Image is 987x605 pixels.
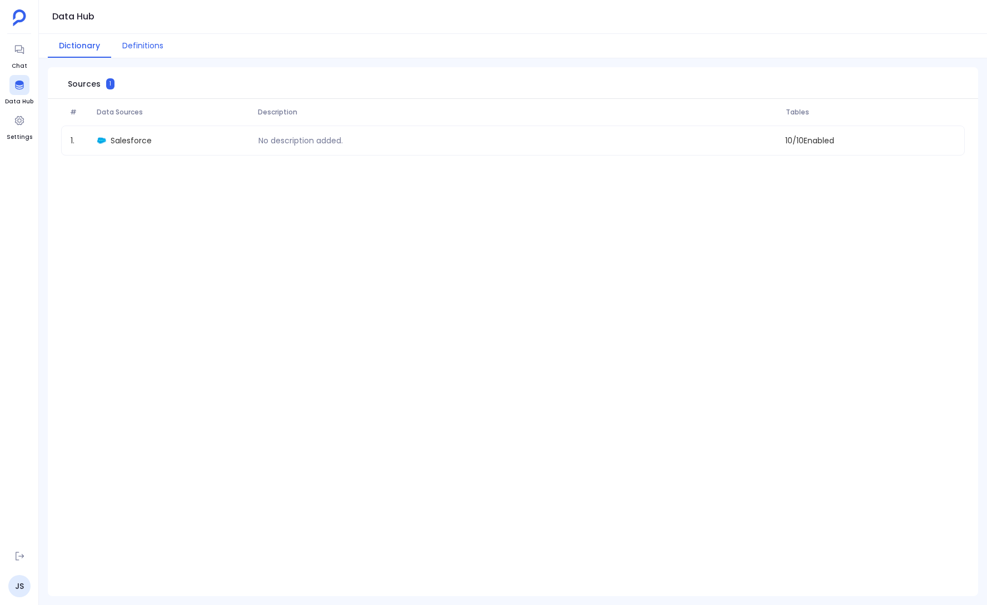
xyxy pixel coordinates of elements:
[66,108,92,117] span: #
[7,133,32,142] span: Settings
[111,135,152,146] span: Salesforce
[781,135,960,146] span: 10 / 10 Enabled
[7,111,32,142] a: Settings
[66,135,93,146] span: 1 .
[9,62,29,71] span: Chat
[48,34,111,58] button: Dictionary
[254,135,347,146] p: No description added.
[781,108,960,117] span: Tables
[111,34,175,58] button: Definitions
[92,108,253,117] span: Data Sources
[5,75,33,106] a: Data Hub
[5,97,33,106] span: Data Hub
[52,9,94,24] h1: Data Hub
[253,108,781,117] span: Description
[106,78,114,89] span: 1
[8,575,31,597] a: JS
[9,39,29,71] a: Chat
[13,9,26,26] img: petavue logo
[68,78,101,89] span: Sources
